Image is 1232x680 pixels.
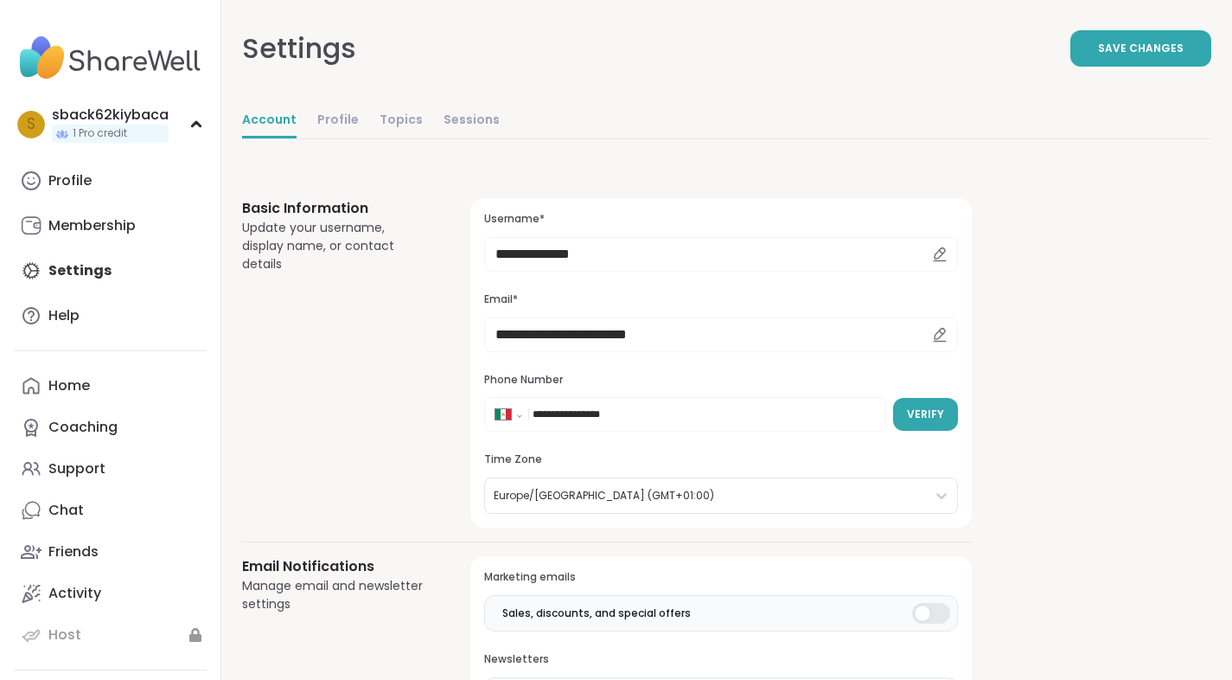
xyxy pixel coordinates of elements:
[14,614,207,656] a: Host
[14,365,207,407] a: Home
[14,490,207,531] a: Chat
[1098,41,1184,56] span: Save Changes
[484,292,958,307] h3: Email*
[242,28,356,69] div: Settings
[484,373,958,388] h3: Phone Number
[484,652,958,667] h3: Newsletters
[242,198,429,219] h3: Basic Information
[48,542,99,561] div: Friends
[242,556,429,577] h3: Email Notifications
[27,113,35,136] span: s
[52,106,169,125] div: sback62kiybaca
[48,625,81,645] div: Host
[14,573,207,614] a: Activity
[484,570,958,585] h3: Marketing emails
[444,104,500,138] a: Sessions
[48,459,105,478] div: Support
[317,104,359,138] a: Profile
[48,584,101,603] div: Activity
[73,126,127,141] span: 1 Pro credit
[48,501,84,520] div: Chat
[14,531,207,573] a: Friends
[48,216,136,235] div: Membership
[484,452,958,467] h3: Time Zone
[502,606,691,621] span: Sales, discounts, and special offers
[242,577,429,613] div: Manage email and newsletter settings
[48,418,118,437] div: Coaching
[48,171,92,190] div: Profile
[242,219,429,273] div: Update your username, display name, or contact details
[48,306,80,325] div: Help
[14,448,207,490] a: Support
[907,407,944,422] span: Verify
[484,212,958,227] h3: Username*
[893,398,958,431] button: Verify
[380,104,423,138] a: Topics
[14,295,207,337] a: Help
[1070,30,1211,67] button: Save Changes
[14,407,207,448] a: Coaching
[14,205,207,247] a: Membership
[48,376,90,395] div: Home
[14,28,207,88] img: ShareWell Nav Logo
[242,104,297,138] a: Account
[14,160,207,202] a: Profile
